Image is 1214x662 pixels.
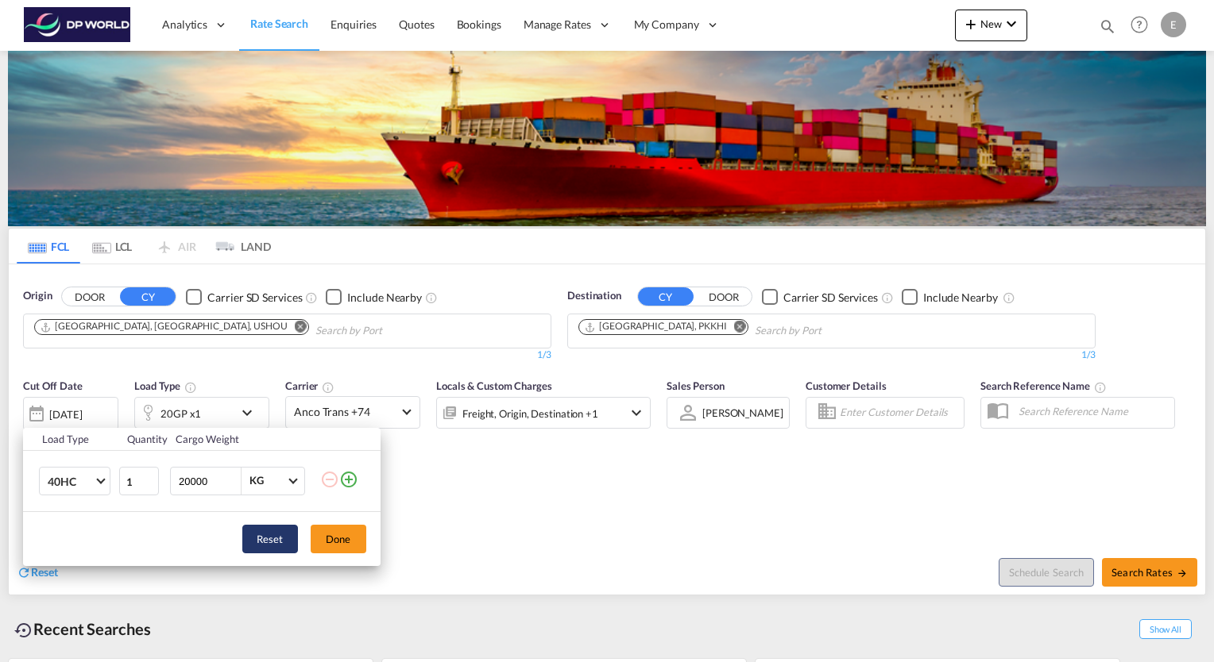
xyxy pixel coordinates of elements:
[320,470,339,489] md-icon: icon-minus-circle-outline
[48,474,94,490] span: 40HC
[177,468,241,495] input: Enter Weight
[23,428,118,451] th: Load Type
[311,525,366,553] button: Done
[118,428,167,451] th: Quantity
[39,467,110,495] md-select: Choose: 40HC
[119,467,159,495] input: Qty
[242,525,298,553] button: Reset
[339,470,358,489] md-icon: icon-plus-circle-outline
[249,474,264,487] div: KG
[176,432,311,446] div: Cargo Weight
